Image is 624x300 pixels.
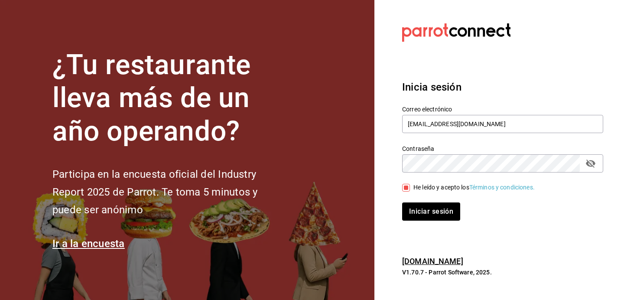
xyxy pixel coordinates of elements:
h2: Participa en la encuesta oficial del Industry Report 2025 de Parrot. Te toma 5 minutos y puede se... [52,166,286,218]
a: Términos y condiciones. [469,184,535,191]
h1: ¿Tu restaurante lleva más de un año operando? [52,49,286,148]
input: Ingresa tu correo electrónico [402,115,603,133]
div: He leído y acepto los [413,183,535,192]
p: V1.70.7 - Parrot Software, 2025. [402,268,603,277]
button: Iniciar sesión [402,202,460,221]
button: passwordField [583,156,598,171]
a: [DOMAIN_NAME] [402,257,463,266]
h3: Inicia sesión [402,79,603,95]
label: Contraseña [402,145,603,151]
a: Ir a la encuesta [52,238,125,250]
label: Correo electrónico [402,106,603,112]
